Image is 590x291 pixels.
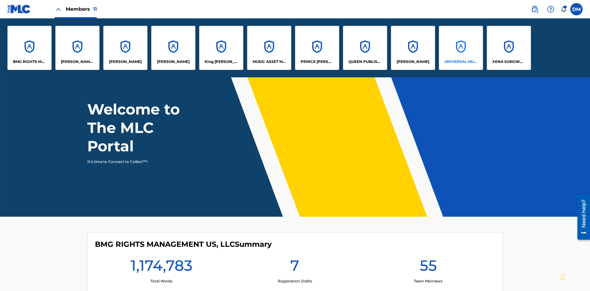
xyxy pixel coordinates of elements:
p: Team Members [414,278,442,284]
p: EYAMA MCSINGER [157,59,190,64]
span: 11 [93,6,97,12]
p: King McTesterson [205,59,238,64]
h1: Welcome to The MLC Portal [87,100,202,155]
div: Help [545,3,557,15]
p: ELVIS COSTELLO [109,59,142,64]
span: Members [66,6,97,13]
a: AccountsKing [PERSON_NAME] [199,26,243,70]
iframe: Resource Center [573,192,590,243]
div: Drag [561,268,565,286]
a: AccountsQUEEN PUBLISHA [343,26,387,70]
p: BMG RIGHTS MANAGEMENT US, LLC [13,59,46,64]
h1: 7 [290,256,299,278]
p: PRINCE MCTESTERSON [301,59,334,64]
iframe: Chat Widget [559,262,590,291]
p: Registration Drafts [278,278,312,284]
p: MUSIC ASSET MANAGEMENT (MAM) [253,59,286,64]
p: RONALD MCTESTERSON [397,59,429,64]
h1: 1,174,783 [131,256,192,278]
img: help [547,6,554,13]
a: AccountsXENA SONGWRITER [487,26,531,70]
a: AccountsUNIVERSAL MUSIC PUB GROUP [439,26,483,70]
a: Accounts[PERSON_NAME] [103,26,147,70]
img: Close [55,6,62,13]
p: Total Works [151,278,172,284]
img: MLC Logo [7,5,31,14]
h4: BMG RIGHTS MANAGEMENT US, LLC [95,240,272,249]
p: UNIVERSAL MUSIC PUB GROUP [444,59,478,64]
a: AccountsMUSIC ASSET MANAGEMENT (MAM) [247,26,291,70]
div: Notifications [560,6,567,12]
div: User Menu [570,3,583,15]
a: Accounts[PERSON_NAME] SONGWRITER [55,26,100,70]
a: AccountsPRINCE [PERSON_NAME] [295,26,339,70]
p: It's time to Connect to Collect™! [87,159,194,165]
p: QUEEN PUBLISHA [348,59,382,64]
img: search [531,6,538,13]
p: XENA SONGWRITER [492,59,526,64]
p: CLEO SONGWRITER [61,59,94,64]
a: AccountsBMG RIGHTS MANAGEMENT US, LLC [7,26,52,70]
h1: 55 [420,256,437,278]
a: Public Search [529,3,541,15]
a: Accounts[PERSON_NAME] [151,26,195,70]
a: Accounts[PERSON_NAME] [391,26,435,70]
